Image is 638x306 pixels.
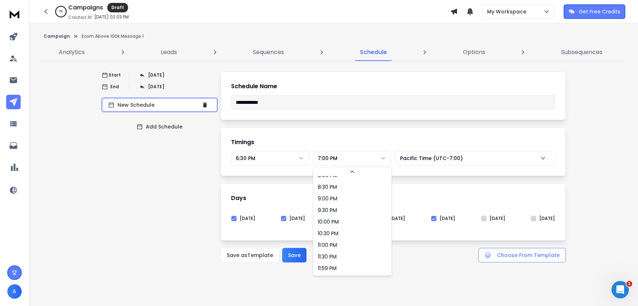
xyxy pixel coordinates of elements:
[231,82,555,91] h1: Schedule Name
[318,195,337,202] div: 9:00 PM
[94,14,129,20] p: [DATE] 02:03 PM
[107,3,128,12] div: Draft
[108,72,121,78] p: Start
[68,3,103,12] h1: Campaigns
[102,119,218,134] button: Add Schedule
[318,183,337,191] div: 8:30 PM
[7,7,22,21] img: logo
[360,48,387,57] p: Schedule
[318,230,338,237] div: 10:30 PM
[282,248,306,262] button: Save
[400,155,466,162] p: Pacific Time (UTC-7:00)
[148,72,164,78] p: [DATE]
[626,281,632,287] span: 1
[240,216,255,221] label: [DATE]
[579,8,620,15] p: Get Free Credits
[497,252,560,259] span: Choose From Template
[487,8,529,15] p: My Workspace
[7,284,22,299] span: A
[318,253,337,260] div: 11:30 PM
[318,207,337,214] div: 9:30 PM
[231,138,555,147] h1: Timings
[318,218,339,225] div: 10:00 PM
[612,281,629,298] iframe: Intercom live chat
[318,265,337,272] div: 11:59 PM
[463,48,485,57] p: Options
[110,84,119,90] p: End
[231,194,555,203] h1: Days
[68,15,93,20] p: Created At:
[490,216,505,221] label: [DATE]
[318,241,337,249] div: 11:00 PM
[390,216,405,221] label: [DATE]
[231,151,309,166] button: 6:30 PM
[59,48,85,57] p: Analytics
[313,151,391,166] button: 7:00 PM
[161,48,177,57] p: Leads
[221,248,279,262] button: Save asTemplate
[440,216,455,221] label: [DATE]
[82,33,144,39] p: Ecom Above 100k Message 1
[59,9,63,14] p: 0 %
[148,84,164,90] p: [DATE]
[289,216,305,221] label: [DATE]
[44,33,70,39] button: Campaign
[253,48,284,57] p: Sequences
[539,216,555,221] label: [DATE]
[561,48,602,57] p: Subsequences
[118,101,199,109] p: New Schedule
